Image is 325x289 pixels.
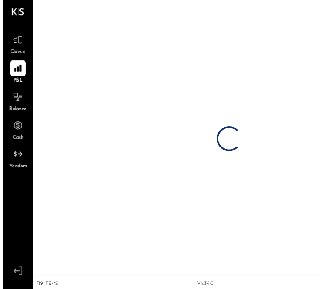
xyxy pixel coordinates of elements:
a: Balance [0,91,29,115]
span: P&L [10,79,20,86]
span: Cash [9,137,20,144]
span: Vendors [6,166,24,174]
a: P&L [0,62,29,86]
a: Vendors [0,149,29,174]
a: Cash [0,120,29,144]
a: Queue [0,33,29,57]
span: Queue [7,49,23,57]
span: Balance [6,108,24,115]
